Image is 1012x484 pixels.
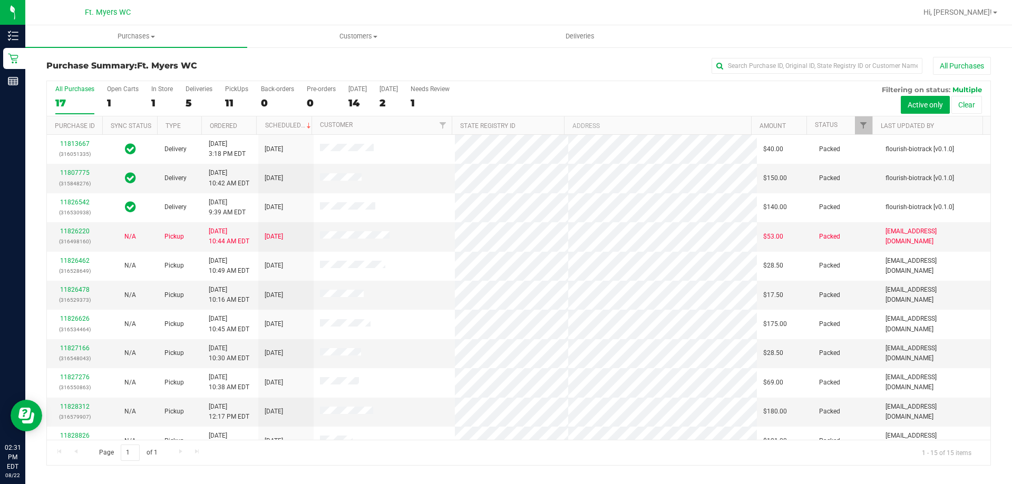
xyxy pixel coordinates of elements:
a: Customers [247,25,469,47]
span: Delivery [164,202,187,212]
span: Multiple [952,85,982,94]
span: Not Applicable [124,437,136,445]
input: Search Purchase ID, Original ID, State Registry ID or Customer Name... [712,58,922,74]
p: (316579907) [53,412,96,422]
span: Ft. Myers WC [137,61,197,71]
span: $17.50 [763,290,783,300]
p: (316051335) [53,149,96,159]
p: 02:31 PM EDT [5,443,21,471]
a: State Registry ID [460,122,515,130]
div: 0 [307,97,336,109]
span: Packed [819,202,840,212]
a: Purchase ID [55,122,95,130]
div: 17 [55,97,94,109]
span: [EMAIL_ADDRESS][DOMAIN_NAME] [885,314,984,334]
span: [DATE] [265,202,283,212]
span: [DATE] [265,261,283,271]
a: Last Updated By [881,122,934,130]
span: Not Applicable [124,379,136,386]
span: $69.00 [763,378,783,388]
a: 11826478 [60,286,90,293]
span: Not Applicable [124,291,136,299]
span: 1 - 15 of 15 items [913,445,980,460]
span: [EMAIL_ADDRESS][DOMAIN_NAME] [885,256,984,276]
inline-svg: Retail [8,53,18,64]
span: [EMAIL_ADDRESS][DOMAIN_NAME] [885,285,984,305]
span: Purchases [25,32,247,41]
span: $140.00 [763,202,787,212]
span: [DATE] 10:44 AM EDT [209,226,249,246]
p: (316550863) [53,382,96,392]
span: Packed [819,319,840,329]
a: Status [815,121,838,129]
span: $53.00 [763,232,783,242]
span: Not Applicable [124,262,136,269]
div: In Store [151,85,173,93]
span: Not Applicable [124,233,136,240]
div: 5 [186,97,212,109]
button: N/A [124,232,136,242]
input: 1 [121,445,140,461]
div: 1 [107,97,139,109]
p: 08/22 [5,471,21,479]
a: 11826220 [60,228,90,235]
span: In Sync [125,200,136,214]
div: Pre-orders [307,85,336,93]
a: 11807775 [60,169,90,176]
span: $28.50 [763,348,783,358]
span: [EMAIL_ADDRESS][DOMAIN_NAME] [885,226,984,246]
div: PickUps [225,85,248,93]
span: Pickup [164,378,184,388]
button: N/A [124,290,136,300]
span: Packed [819,173,840,183]
a: Sync Status [111,122,151,130]
button: Active only [901,96,950,114]
a: 11827166 [60,344,90,352]
button: N/A [124,261,136,271]
a: 11828826 [60,432,90,439]
a: Purchases [25,25,247,47]
span: Pickup [164,348,184,358]
span: flourish-biotrack [v0.1.0] [885,202,954,212]
div: Open Carts [107,85,139,93]
span: Page of 1 [90,445,166,461]
iframe: Resource center [11,400,42,431]
span: [DATE] 10:42 AM EDT [209,168,249,188]
span: flourish-biotrack [v0.1.0] [885,144,954,154]
span: Pickup [164,407,184,417]
span: [DATE] 10:38 AM EDT [209,372,249,392]
div: Back-orders [261,85,294,93]
span: Not Applicable [124,408,136,415]
a: Customer [320,121,353,129]
span: Hi, [PERSON_NAME]! [923,8,992,16]
span: $180.00 [763,407,787,417]
a: Filter [855,116,872,134]
a: 11827276 [60,373,90,381]
a: Type [166,122,181,130]
span: Packed [819,378,840,388]
p: (316498160) [53,236,96,246]
span: [DATE] 1:51 PM EDT [209,431,246,451]
span: Pickup [164,319,184,329]
span: Packed [819,144,840,154]
div: 14 [348,97,367,109]
span: [EMAIL_ADDRESS][DOMAIN_NAME] [885,431,984,451]
span: [EMAIL_ADDRESS][DOMAIN_NAME] [885,343,984,363]
a: Deliveries [469,25,691,47]
span: [DATE] [265,378,283,388]
button: N/A [124,348,136,358]
div: [DATE] [348,85,367,93]
a: Amount [760,122,786,130]
div: Needs Review [411,85,450,93]
span: Pickup [164,290,184,300]
a: Filter [434,116,452,134]
span: $175.00 [763,319,787,329]
a: Ordered [210,122,237,130]
button: N/A [124,319,136,329]
inline-svg: Reports [8,76,18,86]
button: N/A [124,436,136,446]
inline-svg: Inventory [8,31,18,41]
span: Not Applicable [124,320,136,328]
span: $150.00 [763,173,787,183]
div: 1 [151,97,173,109]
